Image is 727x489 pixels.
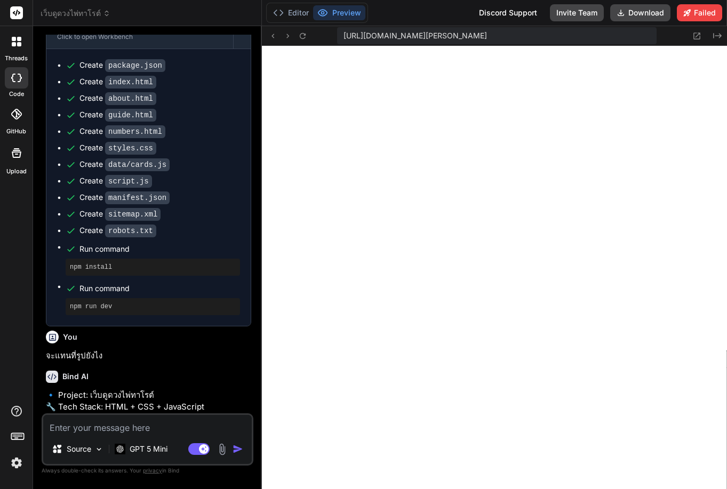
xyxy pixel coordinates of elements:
div: Discord Support [473,4,544,21]
img: Pick Models [94,445,103,454]
div: Click to open Workbench [57,33,222,41]
div: Create [79,209,161,220]
code: robots.txt [105,225,156,237]
button: Preview [313,5,365,20]
p: Always double-check its answers. Your in Bind [42,466,253,476]
p: 🔹 Project: เว็บดูดวงไพ่ทาโรต์ 🔧 Tech Stack: HTML + CSS + JavaScript 📁 Files: styles.css, index.ht... [46,389,251,437]
img: GPT 5 Mini [115,444,125,454]
code: manifest.json [105,191,170,204]
button: Failed [677,4,722,21]
code: numbers.html [105,125,165,138]
code: styles.css [105,142,156,155]
p: GPT 5 Mini [130,444,167,454]
div: Create [79,93,156,104]
span: [URL][DOMAIN_NAME][PERSON_NAME] [343,30,487,41]
label: code [9,90,24,99]
div: Create [79,225,156,236]
p: Source [67,444,91,454]
button: Download [610,4,670,21]
img: icon [233,444,243,454]
div: Create [79,109,156,121]
h6: Bind AI [62,371,89,382]
span: Run command [79,244,240,254]
code: about.html [105,92,156,105]
code: package.json [105,59,165,72]
p: จะแทนที่รูปยังไง [46,350,251,362]
code: script.js [105,175,152,188]
span: เว็บดูดวงไพ่ทาโรต์ [41,8,110,19]
pre: npm run dev [70,302,236,311]
div: Create [79,142,156,154]
div: Create [79,159,170,170]
code: index.html [105,76,156,89]
div: Create [79,175,152,187]
div: Create [79,76,156,87]
label: Upload [6,167,27,176]
button: Editor [269,5,313,20]
div: Create [79,192,170,203]
button: Invite Team [550,4,604,21]
code: data/cards.js [105,158,170,171]
img: attachment [216,443,228,455]
iframe: Preview [262,46,727,489]
pre: npm install [70,263,236,271]
label: threads [5,54,28,63]
img: settings [7,454,26,472]
label: GitHub [6,127,26,136]
code: sitemap.xml [105,208,161,221]
span: privacy [143,467,162,474]
h6: You [63,332,77,342]
span: Run command [79,283,240,294]
div: Create [79,126,165,137]
code: guide.html [105,109,156,122]
div: Create [79,60,165,71]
